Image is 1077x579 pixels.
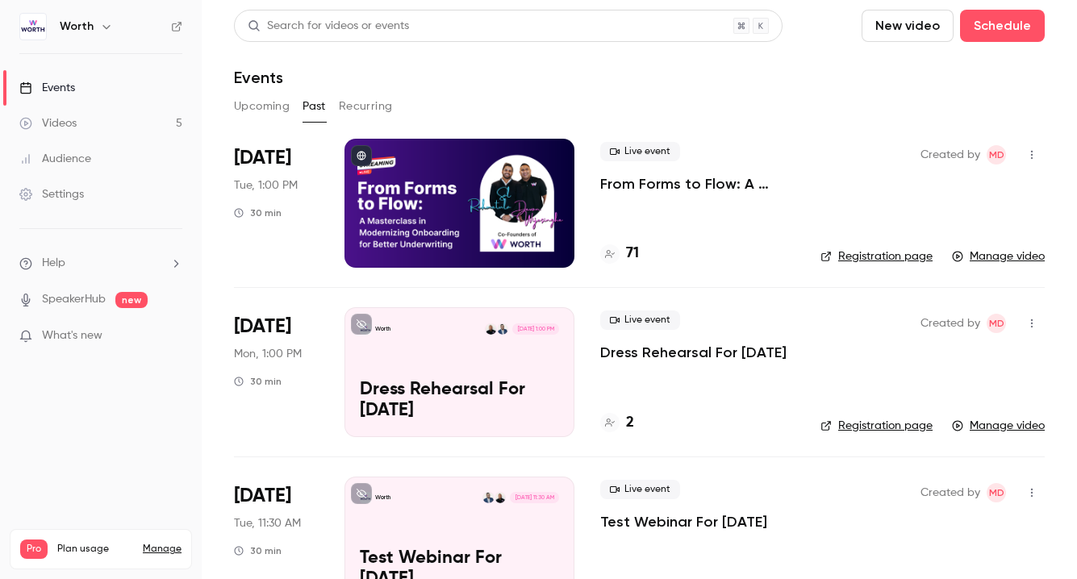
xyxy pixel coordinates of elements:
img: Worth [20,14,46,40]
span: Marilena De Niear [987,483,1006,502]
span: What's new [42,327,102,344]
h4: 71 [626,243,639,265]
a: 71 [600,243,639,265]
button: Upcoming [234,94,290,119]
div: Sep 22 Mon, 1:00 PM (America/New York) [234,307,319,436]
div: Videos [19,115,77,131]
p: Worth [375,325,390,333]
p: Dress Rehearsal For [DATE] [360,380,559,422]
a: SpeakerHub [42,291,106,308]
img: Sal Rehmetullah [482,492,494,503]
span: [DATE] 1:00 PM [512,323,558,335]
p: Worth [375,494,390,502]
div: 30 min [234,544,282,557]
a: From Forms to Flow: A Masterclass in Modernizing Onboarding for Better Underwriting [600,174,795,194]
span: [DATE] [234,314,291,339]
div: Events [19,80,75,96]
img: Devon Wijesinghe [485,323,496,335]
button: New video [862,10,954,42]
button: Recurring [339,94,393,119]
div: Search for videos or events [248,18,409,35]
img: Sal Rehmetullah [497,323,508,335]
div: 30 min [234,206,282,219]
a: Test Webinar For [DATE] [600,512,767,531]
div: Settings [19,186,84,202]
li: help-dropdown-opener [19,255,182,272]
span: Tue, 1:00 PM [234,177,298,194]
span: Help [42,255,65,272]
button: Schedule [960,10,1045,42]
span: Created by [920,483,980,502]
span: [DATE] 11:30 AM [510,492,558,503]
h1: Events [234,68,283,87]
span: Created by [920,145,980,165]
a: Manage video [952,248,1045,265]
span: Live event [600,310,680,330]
span: MD [989,314,1004,333]
a: Registration page [820,248,933,265]
h4: 2 [626,412,634,434]
img: Devon Wijesinghe [495,492,506,503]
a: Manage video [952,418,1045,434]
a: 2 [600,412,634,434]
span: Live event [600,480,680,499]
span: [DATE] [234,483,291,509]
div: Audience [19,151,91,167]
span: Live event [600,142,680,161]
div: 30 min [234,375,282,388]
span: Created by [920,314,980,333]
span: Marilena De Niear [987,314,1006,333]
span: Tue, 11:30 AM [234,515,301,531]
h6: Worth [60,19,94,35]
span: MD [989,483,1004,502]
span: Plan usage [57,543,133,556]
div: Sep 23 Tue, 1:00 PM (America/New York) [234,139,319,268]
a: Registration page [820,418,933,434]
a: Dress Rehearsal For [DATE] [600,343,787,362]
button: Past [303,94,326,119]
span: [DATE] [234,145,291,171]
span: Marilena De Niear [987,145,1006,165]
a: Manage [143,543,182,556]
span: new [115,292,148,308]
span: Mon, 1:00 PM [234,346,302,362]
a: Dress Rehearsal For Sept. 23 2025WorthSal RehmetullahDevon Wijesinghe[DATE] 1:00 PMDress Rehearsa... [344,307,574,436]
span: MD [989,145,1004,165]
span: Pro [20,539,48,559]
